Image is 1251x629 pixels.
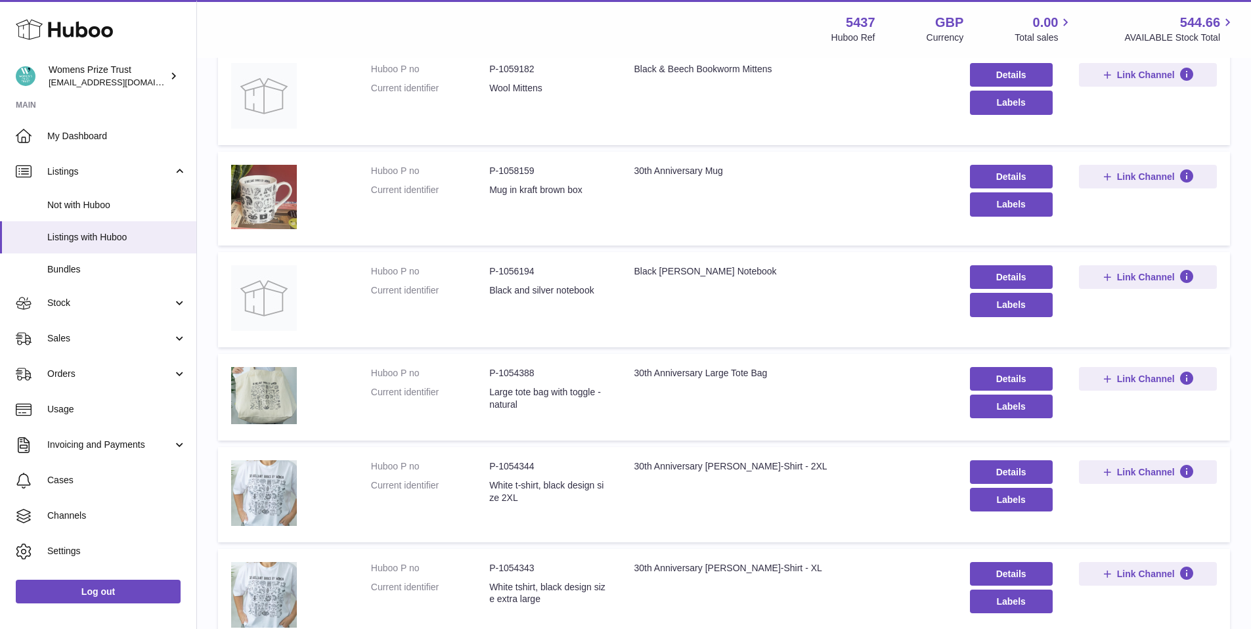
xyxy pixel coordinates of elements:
span: Usage [47,403,187,416]
div: 30th Anniversary Large Tote Bag [634,367,943,380]
button: Link Channel [1079,63,1217,87]
div: 30th Anniversary Mug [634,165,943,177]
dt: Current identifier [371,386,489,411]
dd: P-1054388 [489,367,607,380]
dt: Huboo P no [371,562,489,575]
dd: P-1054343 [489,562,607,575]
span: Link Channel [1117,271,1175,283]
dt: Huboo P no [371,63,489,76]
span: Link Channel [1117,568,1175,580]
div: Currency [927,32,964,44]
div: Womens Prize Trust [49,64,167,89]
button: Labels [970,488,1053,511]
dd: P-1056194 [489,265,607,278]
dd: Mug in kraft brown box [489,184,607,196]
span: Link Channel [1117,466,1175,478]
span: Listings [47,165,173,178]
span: My Dashboard [47,130,187,142]
div: Black & Beech Bookworm Mittens [634,63,943,76]
span: Settings [47,545,187,557]
span: [EMAIL_ADDRESS][DOMAIN_NAME] [49,77,193,87]
span: Channels [47,510,187,522]
button: Link Channel [1079,562,1217,586]
a: Details [970,460,1053,484]
div: 30th Anniversary [PERSON_NAME]-Shirt - XL [634,562,943,575]
span: 544.66 [1180,14,1220,32]
span: Link Channel [1117,373,1175,385]
button: Labels [970,91,1053,114]
a: Details [970,367,1053,391]
strong: GBP [935,14,963,32]
button: Link Channel [1079,460,1217,484]
button: Labels [970,395,1053,418]
a: Details [970,165,1053,188]
dt: Current identifier [371,184,489,196]
dd: P-1058159 [489,165,607,177]
div: Black [PERSON_NAME] Notebook [634,265,943,278]
img: Black Elizabeth Gilbert Notebook [231,265,297,331]
dt: Huboo P no [371,460,489,473]
dt: Current identifier [371,581,489,606]
strong: 5437 [846,14,875,32]
a: 544.66 AVAILABLE Stock Total [1124,14,1235,44]
img: 30th Anniversary Large Tote Bag [231,367,297,424]
span: Invoicing and Payments [47,439,173,451]
span: Orders [47,368,173,380]
span: Cases [47,474,187,487]
span: Sales [47,332,173,345]
span: Stock [47,297,173,309]
span: Listings with Huboo [47,231,187,244]
img: Black & Beech Bookworm Mittens [231,63,297,129]
dt: Huboo P no [371,165,489,177]
img: 30th Anniversary Scarlett Curtis T-Shirt - 2XL [231,460,297,526]
a: Details [970,562,1053,586]
div: 30th Anniversary [PERSON_NAME]-Shirt - 2XL [634,460,943,473]
button: Labels [970,192,1053,216]
a: Details [970,265,1053,289]
a: 0.00 Total sales [1015,14,1073,44]
span: Link Channel [1117,69,1175,81]
span: AVAILABLE Stock Total [1124,32,1235,44]
img: 30th Anniversary Mug [231,165,297,229]
span: Not with Huboo [47,199,187,211]
span: 0.00 [1033,14,1059,32]
dt: Current identifier [371,479,489,504]
dd: P-1059182 [489,63,607,76]
dt: Current identifier [371,82,489,95]
dt: Current identifier [371,284,489,297]
dt: Huboo P no [371,367,489,380]
span: Total sales [1015,32,1073,44]
button: Link Channel [1079,265,1217,289]
a: Log out [16,580,181,603]
button: Labels [970,293,1053,316]
img: 30th Anniversary Scarlett Curtis T-Shirt - XL [231,562,297,628]
dd: Wool Mittens [489,82,607,95]
span: Link Channel [1117,171,1175,183]
dt: Huboo P no [371,265,489,278]
dd: White t-shirt, black design size 2XL [489,479,607,504]
dd: P-1054344 [489,460,607,473]
dd: Black and silver notebook [489,284,607,297]
dd: White tshirt, black design size extra large [489,581,607,606]
dd: Large tote bag with toggle - natural [489,386,607,411]
div: Huboo Ref [831,32,875,44]
span: Bundles [47,263,187,276]
a: Details [970,63,1053,87]
img: info@womensprizeforfiction.co.uk [16,66,35,86]
button: Link Channel [1079,165,1217,188]
button: Link Channel [1079,367,1217,391]
button: Labels [970,590,1053,613]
